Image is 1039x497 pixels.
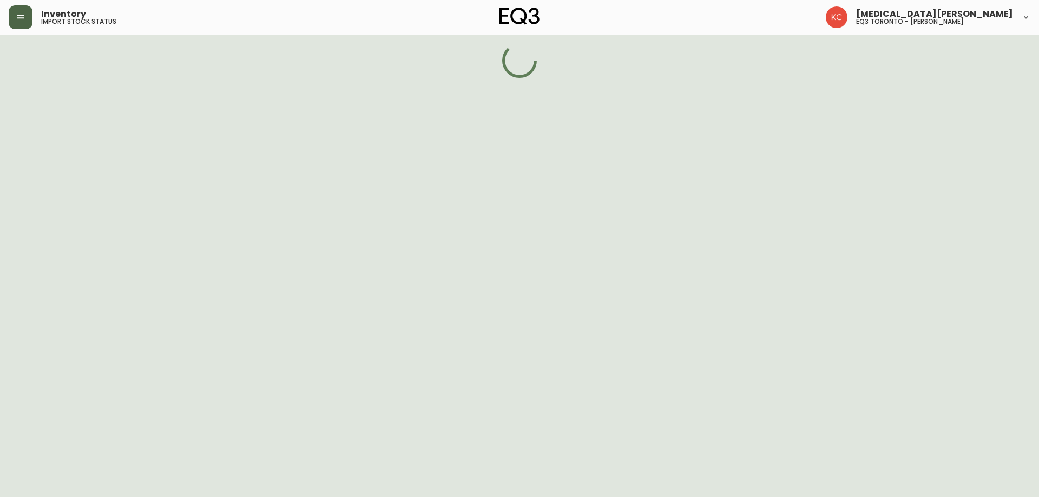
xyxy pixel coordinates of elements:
h5: eq3 toronto - [PERSON_NAME] [856,18,964,25]
h5: import stock status [41,18,116,25]
img: 6487344ffbf0e7f3b216948508909409 [826,6,847,28]
span: [MEDICAL_DATA][PERSON_NAME] [856,10,1013,18]
span: Inventory [41,10,86,18]
img: logo [499,8,540,25]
